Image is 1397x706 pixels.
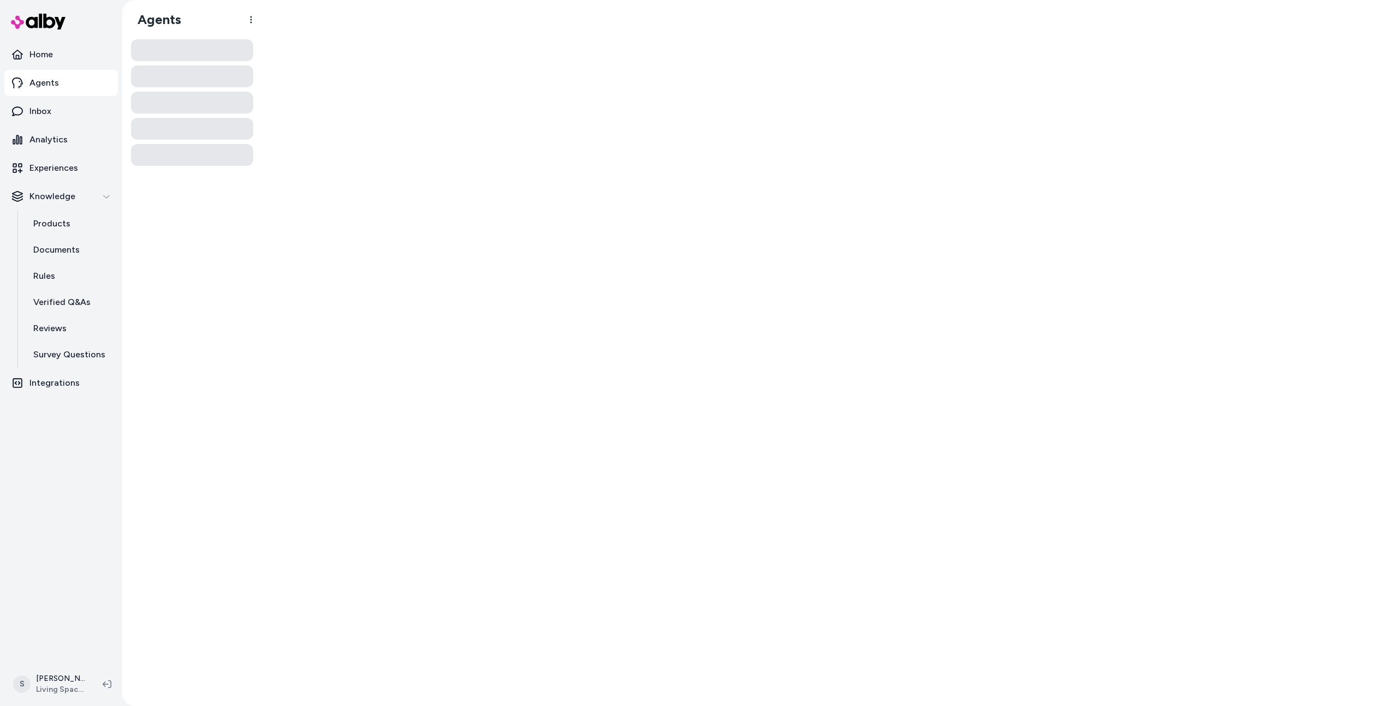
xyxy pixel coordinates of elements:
[22,289,118,315] a: Verified Q&As
[29,376,80,390] p: Integrations
[4,370,118,396] a: Integrations
[22,263,118,289] a: Rules
[13,675,31,693] span: S
[22,211,118,237] a: Products
[33,270,55,283] p: Rules
[29,76,59,89] p: Agents
[33,217,70,230] p: Products
[36,673,85,684] p: [PERSON_NAME]
[33,243,80,256] p: Documents
[4,183,118,210] button: Knowledge
[29,161,78,175] p: Experiences
[22,342,118,368] a: Survey Questions
[4,127,118,153] a: Analytics
[4,98,118,124] a: Inbox
[33,348,105,361] p: Survey Questions
[4,155,118,181] a: Experiences
[29,48,53,61] p: Home
[29,133,68,146] p: Analytics
[36,684,85,695] span: Living Spaces
[33,322,67,335] p: Reviews
[22,315,118,342] a: Reviews
[11,14,65,29] img: alby Logo
[129,11,181,28] h1: Agents
[4,70,118,96] a: Agents
[33,296,91,309] p: Verified Q&As
[29,190,75,203] p: Knowledge
[4,41,118,68] a: Home
[22,237,118,263] a: Documents
[29,105,51,118] p: Inbox
[7,667,94,702] button: S[PERSON_NAME]Living Spaces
